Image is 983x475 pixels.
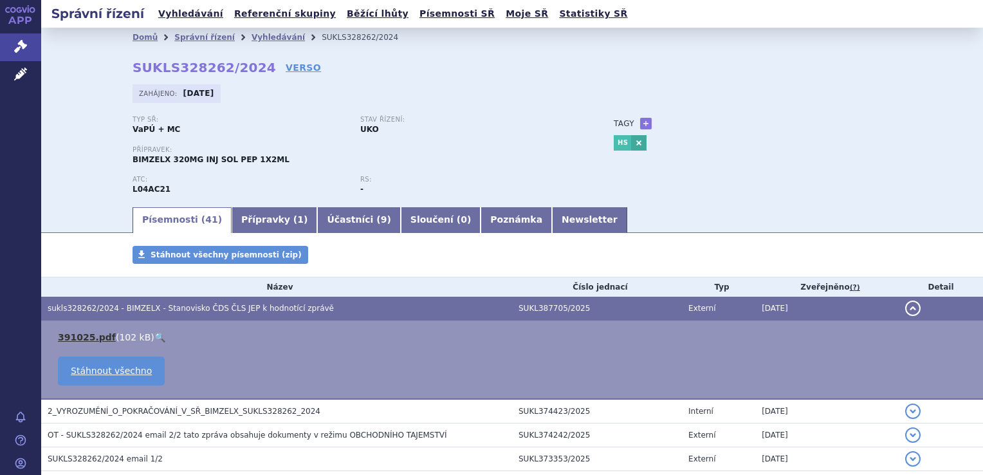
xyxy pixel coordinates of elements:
span: 1 [297,214,304,225]
a: Správní řízení [174,33,235,42]
span: Externí [688,304,715,313]
td: [DATE] [755,424,899,447]
span: 41 [205,214,217,225]
th: Zveřejněno [755,277,899,297]
span: OT - SUKLS328262/2024 email 2/2 tato zpráva obsahuje dokumenty v režimu OBCHODNÍHO TAJEMSTVÍ [48,431,447,440]
a: Referenční skupiny [230,5,340,23]
li: ( ) [58,331,970,344]
td: [DATE] [755,297,899,321]
a: Stáhnout všechno [58,357,165,386]
a: Písemnosti (41) [133,207,232,233]
p: Přípravek: [133,146,588,154]
a: 391025.pdf [58,332,116,342]
th: Číslo jednací [512,277,682,297]
abbr: (?) [850,283,860,292]
a: Písemnosti SŘ [416,5,499,23]
a: + [640,118,652,129]
strong: UKO [360,125,379,134]
span: 0 [461,214,467,225]
strong: - [360,185,363,194]
a: Statistiky SŘ [555,5,631,23]
a: Domů [133,33,158,42]
span: Externí [688,431,715,440]
a: Účastníci (9) [317,207,400,233]
td: SUKL373353/2025 [512,447,682,471]
th: Detail [899,277,983,297]
span: Stáhnout všechny písemnosti (zip) [151,250,302,259]
span: BIMZELX 320MG INJ SOL PEP 1X2ML [133,155,289,164]
th: Typ [682,277,755,297]
a: VERSO [286,61,321,74]
p: Typ SŘ: [133,116,347,124]
span: Zahájeno: [139,88,179,98]
td: [DATE] [755,447,899,471]
h2: Správní řízení [41,5,154,23]
strong: VaPÚ + MC [133,125,180,134]
button: detail [905,427,921,443]
strong: BIMEKIZUMAB [133,185,170,194]
a: Vyhledávání [252,33,305,42]
a: Běžící lhůty [343,5,412,23]
p: Stav řízení: [360,116,575,124]
td: SUKL374242/2025 [512,424,682,447]
a: Sloučení (0) [401,207,481,233]
a: Vyhledávání [154,5,227,23]
strong: SUKLS328262/2024 [133,60,276,75]
span: SUKLS328262/2024 email 1/2 [48,454,163,463]
a: Stáhnout všechny písemnosti (zip) [133,246,308,264]
a: HS [614,135,631,151]
a: Přípravky (1) [232,207,317,233]
span: Interní [688,407,713,416]
button: detail [905,451,921,467]
span: 2_VYROZUMĚNÍ_O_POKRAČOVÁNÍ_V_SŘ_BIMZELX_SUKLS328262_2024 [48,407,320,416]
td: SUKL387705/2025 [512,297,682,321]
h3: Tagy [614,116,634,131]
th: Název [41,277,512,297]
a: Poznámka [481,207,552,233]
li: SUKLS328262/2024 [322,28,415,47]
span: 9 [381,214,387,225]
span: sukls328262/2024 - BIMZELX - Stanovisko ČDS ČLS JEP k hodnotící zprávě [48,304,334,313]
span: Externí [688,454,715,463]
span: 102 kB [119,332,151,342]
button: detail [905,301,921,316]
p: ATC: [133,176,347,183]
a: Moje SŘ [502,5,552,23]
button: detail [905,404,921,419]
td: SUKL374423/2025 [512,399,682,424]
td: [DATE] [755,399,899,424]
a: Newsletter [552,207,627,233]
p: RS: [360,176,575,183]
strong: [DATE] [183,89,214,98]
a: 🔍 [154,332,165,342]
